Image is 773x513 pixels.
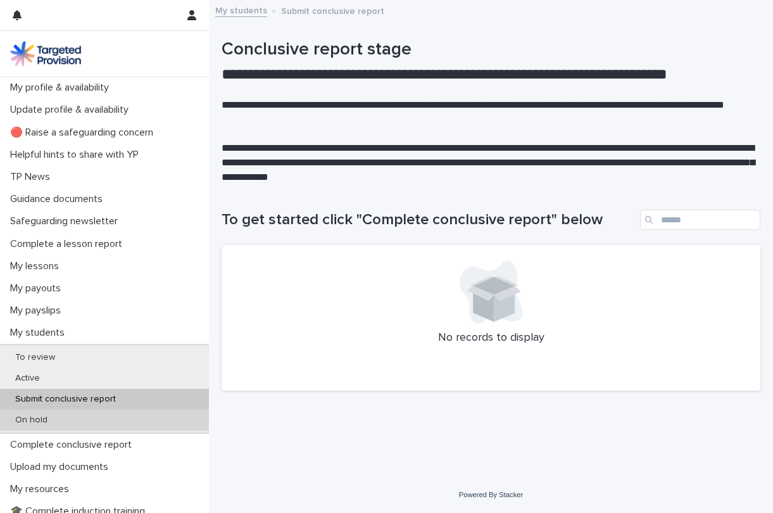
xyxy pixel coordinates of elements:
[215,3,267,17] a: My students
[5,127,163,139] p: 🔴 Raise a safeguarding concern
[5,305,71,317] p: My payslips
[237,331,745,345] p: No records to display
[10,41,81,66] img: M5nRWzHhSzIhMunXDL62
[5,82,119,94] p: My profile & availability
[222,39,760,61] h1: Conclusive report stage
[5,415,58,426] p: On hold
[5,394,126,405] p: Submit conclusive report
[5,439,142,451] p: Complete conclusive report
[5,352,65,363] p: To review
[5,327,75,339] p: My students
[5,104,139,116] p: Update profile & availability
[281,3,384,17] p: Submit conclusive report
[5,461,118,473] p: Upload my documents
[222,211,635,229] h1: To get started click "Complete conclusive report" below
[5,260,69,272] p: My lessons
[5,282,71,294] p: My payouts
[5,373,50,384] p: Active
[5,193,113,205] p: Guidance documents
[5,149,149,161] p: Helpful hints to share with YP
[5,238,132,250] p: Complete a lesson report
[5,171,60,183] p: TP News
[5,215,128,227] p: Safeguarding newsletter
[5,483,79,495] p: My resources
[459,491,523,498] a: Powered By Stacker
[640,210,760,230] input: Search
